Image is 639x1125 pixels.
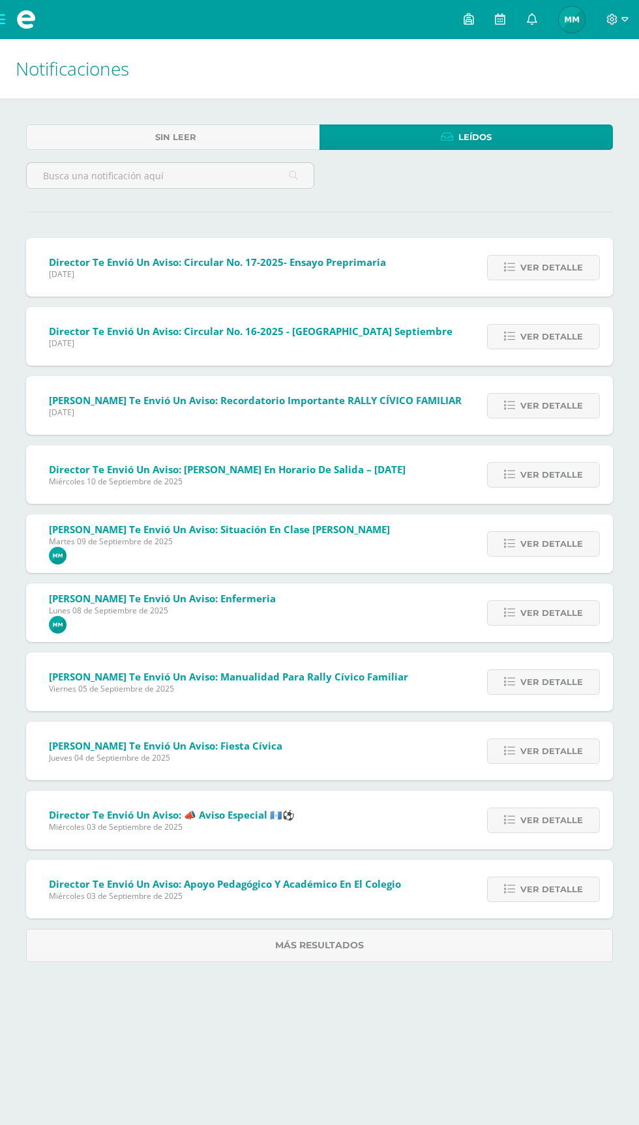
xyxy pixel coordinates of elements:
[49,463,406,476] span: Director te envió un aviso: [PERSON_NAME] en horario de salida – [DATE]
[49,890,401,901] span: Miércoles 03 de Septiembre de 2025
[49,536,390,547] span: Martes 09 de Septiembre de 2025
[520,394,583,418] span: Ver detalle
[155,125,196,149] span: Sin leer
[520,325,583,349] span: Ver detalle
[520,463,583,487] span: Ver detalle
[49,605,276,616] span: Lunes 08 de Septiembre de 2025
[520,739,583,763] span: Ver detalle
[49,616,67,634] img: 5e499b33fb4054e5d17d194c51f6aabd.png
[49,256,386,269] span: Director te envió un aviso: Circular No. 17-2025- Ensayo Preprimaria
[520,601,583,625] span: Ver detalle
[27,163,314,188] input: Busca una notificación aquí
[49,683,408,694] span: Viernes 05 de Septiembre de 2025
[520,808,583,832] span: Ver detalle
[26,929,613,962] a: Más resultados
[520,670,583,694] span: Ver detalle
[49,752,282,763] span: Jueves 04 de Septiembre de 2025
[49,269,386,280] span: [DATE]
[559,7,585,33] img: 996a681d997679c1571cd8e635669bbb.png
[49,808,295,821] span: Director te envió un aviso: 📣 Aviso especial 🇬🇹⚽
[520,532,583,556] span: Ver detalle
[49,547,67,564] img: 5e499b33fb4054e5d17d194c51f6aabd.png
[49,821,295,832] span: Miércoles 03 de Septiembre de 2025
[49,877,401,890] span: Director te envió un aviso: Apoyo pedagógico y académico en el Colegio
[49,407,462,418] span: [DATE]
[49,325,453,338] span: Director te envió un aviso: Circular No. 16-2025 - [GEOGRAPHIC_DATA] septiembre
[49,394,462,407] span: [PERSON_NAME] te envió un aviso: Recordatorio Importante RALLY CÍVICO FAMILIAR
[458,125,492,149] span: Leídos
[520,877,583,901] span: Ver detalle
[520,256,583,280] span: Ver detalle
[319,124,613,150] a: Leídos
[49,338,453,349] span: [DATE]
[49,523,390,536] span: [PERSON_NAME] te envió un aviso: Situación en Clase [PERSON_NAME]
[49,670,408,683] span: [PERSON_NAME] te envió un aviso: Manualidad para Rally Cívico familiar
[16,56,129,81] span: Notificaciones
[49,592,276,605] span: [PERSON_NAME] te envió un aviso: Enfermeria
[49,739,282,752] span: [PERSON_NAME] te envió un aviso: Fiesta cívica
[49,476,406,487] span: Miércoles 10 de Septiembre de 2025
[26,124,319,150] a: Sin leer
